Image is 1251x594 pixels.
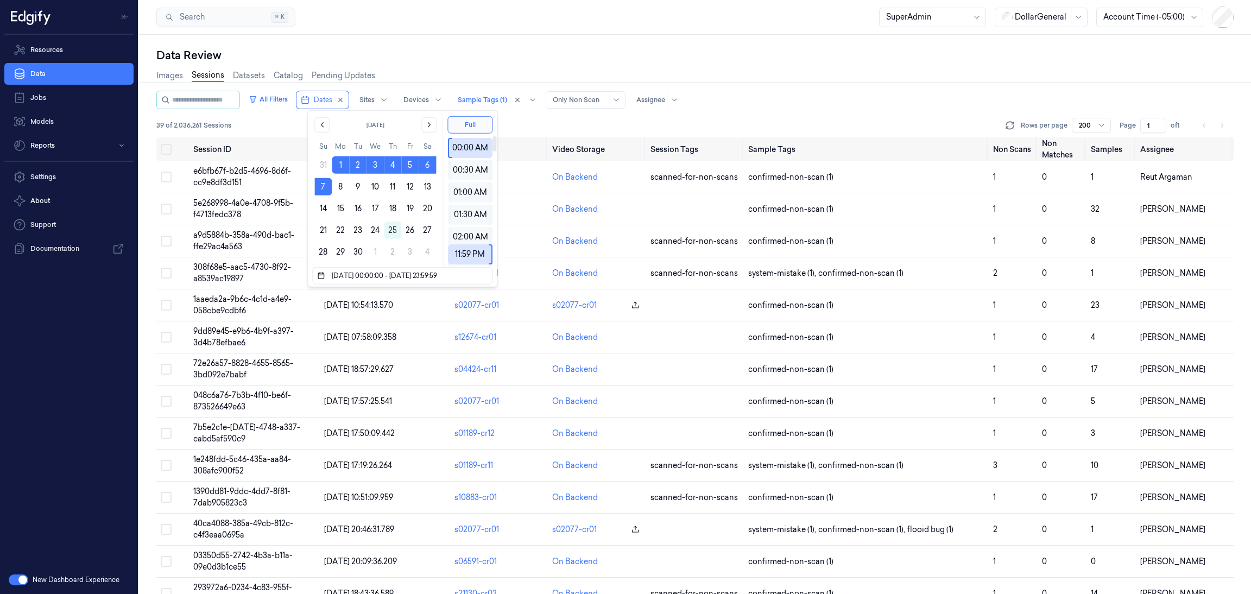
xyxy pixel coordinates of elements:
span: [PERSON_NAME] [1140,364,1205,374]
a: s02077-cr01 [454,525,499,534]
span: 4 [1091,332,1095,342]
span: [PERSON_NAME] [1140,557,1205,566]
span: 1 [993,236,996,246]
button: Reports [4,135,134,156]
span: 17 [1091,364,1098,374]
span: 3 [993,460,997,470]
button: Saturday, September 20th, 2025 [419,200,436,217]
span: 1 [993,332,996,342]
button: Select row [161,332,172,343]
span: confirmed-non-scan (1) [748,332,833,343]
span: a9d5884b-358a-490d-bac1-ffe29ac4a563 [193,230,294,251]
nav: pagination [1197,118,1229,133]
span: 0 [1091,557,1096,566]
button: Thursday, September 4th, 2025, selected [384,156,401,174]
span: [DATE] 17:19:26.264 [324,460,392,470]
th: Monday [332,141,349,152]
span: 308f68e5-aac5-4730-8f92-a8539ac19897 [193,262,291,283]
a: s02077-cr01 [454,396,499,406]
button: Wednesday, September 10th, 2025 [367,178,384,195]
span: [PERSON_NAME] [1140,492,1205,502]
span: 1 [993,396,996,406]
span: Dates [314,95,332,105]
th: Device [450,137,548,161]
a: On Backend [552,332,598,343]
button: Select row [161,236,172,247]
span: confirmed-non-scan (1) , [818,524,907,535]
a: s02077-cr01 [552,524,597,535]
div: 02:00 AM [452,226,489,247]
button: About [4,190,134,212]
button: Wednesday, September 17th, 2025 [367,200,384,217]
span: [DATE] 18:57:29.627 [324,364,394,374]
button: Select row [161,396,172,407]
span: 0 [1042,396,1047,406]
span: 0 [1042,557,1047,566]
button: Select row [161,204,172,214]
th: Non Scans [989,137,1038,161]
a: s06591-cr01 [454,557,497,566]
span: confirmed-non-scan (1) [748,300,833,311]
button: Friday, September 5th, 2025, selected [401,156,419,174]
button: Select row [161,524,172,535]
span: 39 of 2,036,261 Sessions [156,121,231,130]
span: e6bfb67f-b2d5-4696-8d6f-cc9e8df3d151 [193,166,291,187]
button: Friday, September 19th, 2025 [401,200,419,217]
button: Thursday, September 18th, 2025 [384,200,401,217]
button: Tuesday, September 23rd, 2025 [349,222,367,239]
span: 1 [993,428,996,438]
span: 0 [1042,204,1047,214]
a: Support [4,214,134,236]
span: 2 [993,525,997,534]
th: Video Storage [548,137,646,161]
span: [PERSON_NAME] [1140,300,1205,310]
th: Tuesday [349,141,367,152]
button: Toggle Navigation [116,8,134,26]
button: Wednesday, September 3rd, 2025, selected [367,156,384,174]
button: Saturday, September 6th, 2025, selected [419,156,436,174]
a: s12674-cr01 [454,332,496,342]
span: 5e268998-4a0e-4708-9f5b-f4713fedc378 [193,198,293,219]
span: [PERSON_NAME] [1140,236,1205,246]
div: 00:30 AM [452,160,489,180]
span: confirmed-non-scan (1) [818,460,903,471]
button: Go to the Next Month [421,117,437,132]
a: Sessions [192,69,224,82]
button: Friday, September 26th, 2025 [401,222,419,239]
button: Sunday, September 14th, 2025 [314,200,332,217]
a: Resources [4,39,134,61]
span: system-mistake (1) , [748,268,818,279]
th: Non Matches [1038,137,1086,161]
span: scanned-for-non-scans [650,172,738,182]
span: [PERSON_NAME] [1140,204,1205,214]
span: 1 [993,300,996,310]
th: Friday [401,141,419,152]
button: Select row [161,300,172,311]
span: 0 [1042,300,1047,310]
a: Pending Updates [312,70,375,81]
div: 01:00 AM [452,182,489,202]
span: [DATE] 10:51:09.959 [324,492,393,502]
button: Wednesday, September 24th, 2025 [367,222,384,239]
button: Sunday, September 28th, 2025 [314,243,332,261]
button: Saturday, October 4th, 2025 [419,243,436,261]
span: 0 [1042,460,1047,470]
span: of 1 [1171,121,1188,130]
span: 0 [1042,172,1047,182]
span: 1 [1091,525,1094,534]
span: [DATE] 17:57:25.541 [324,396,392,406]
span: 5 [1091,396,1095,406]
a: Catalog [274,70,303,81]
span: 0 [1042,236,1047,246]
button: Sunday, August 31st, 2025 [314,156,332,174]
button: Today, Thursday, September 25th, 2025 [384,222,401,239]
a: s04424-cr11 [454,364,496,374]
span: [PERSON_NAME] [1140,396,1205,406]
th: Sunday [314,141,332,152]
th: Session ID [189,137,319,161]
span: [DATE] 20:46:31.789 [324,525,394,534]
button: Saturday, September 27th, 2025 [419,222,436,239]
span: [DATE] 17:50:09.442 [324,428,395,438]
span: confirmed-non-scan (1) [748,172,833,183]
a: Data [4,63,134,85]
